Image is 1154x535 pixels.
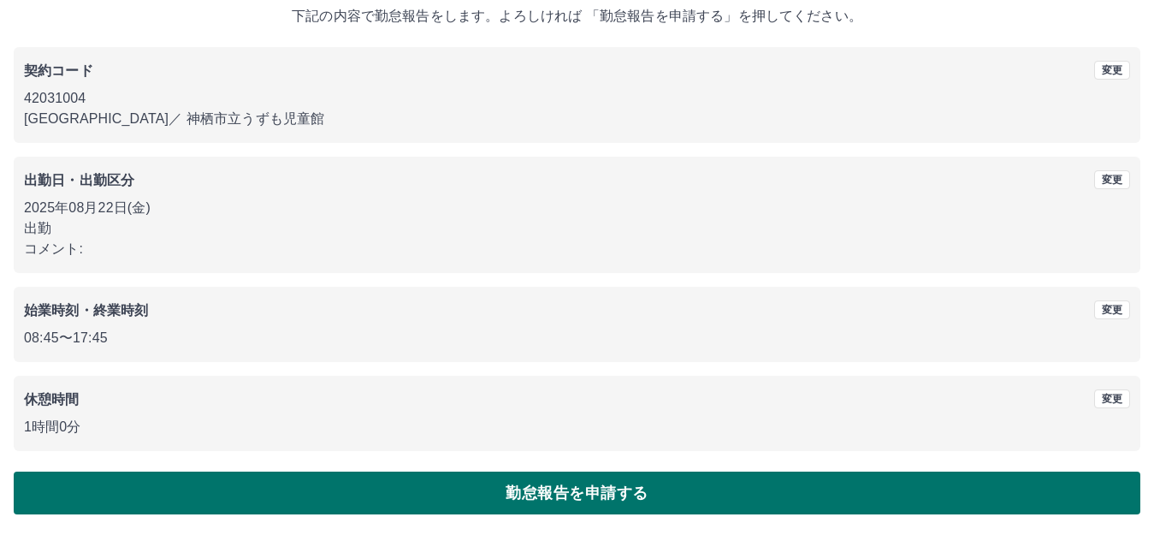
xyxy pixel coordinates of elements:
[24,328,1130,348] p: 08:45 〜 17:45
[24,239,1130,259] p: コメント:
[24,198,1130,218] p: 2025年08月22日(金)
[24,173,134,187] b: 出勤日・出勤区分
[1094,300,1130,319] button: 変更
[24,88,1130,109] p: 42031004
[24,417,1130,437] p: 1時間0分
[14,6,1140,27] p: 下記の内容で勤怠報告をします。よろしければ 「勤怠報告を申請する」を押してください。
[24,63,93,78] b: 契約コード
[14,472,1140,514] button: 勤怠報告を申請する
[24,303,148,318] b: 始業時刻・終業時刻
[1094,170,1130,189] button: 変更
[24,218,1130,239] p: 出勤
[1094,61,1130,80] button: 変更
[1094,389,1130,408] button: 変更
[24,109,1130,129] p: [GEOGRAPHIC_DATA] ／ 神栖市立うずも児童館
[24,392,80,407] b: 休憩時間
